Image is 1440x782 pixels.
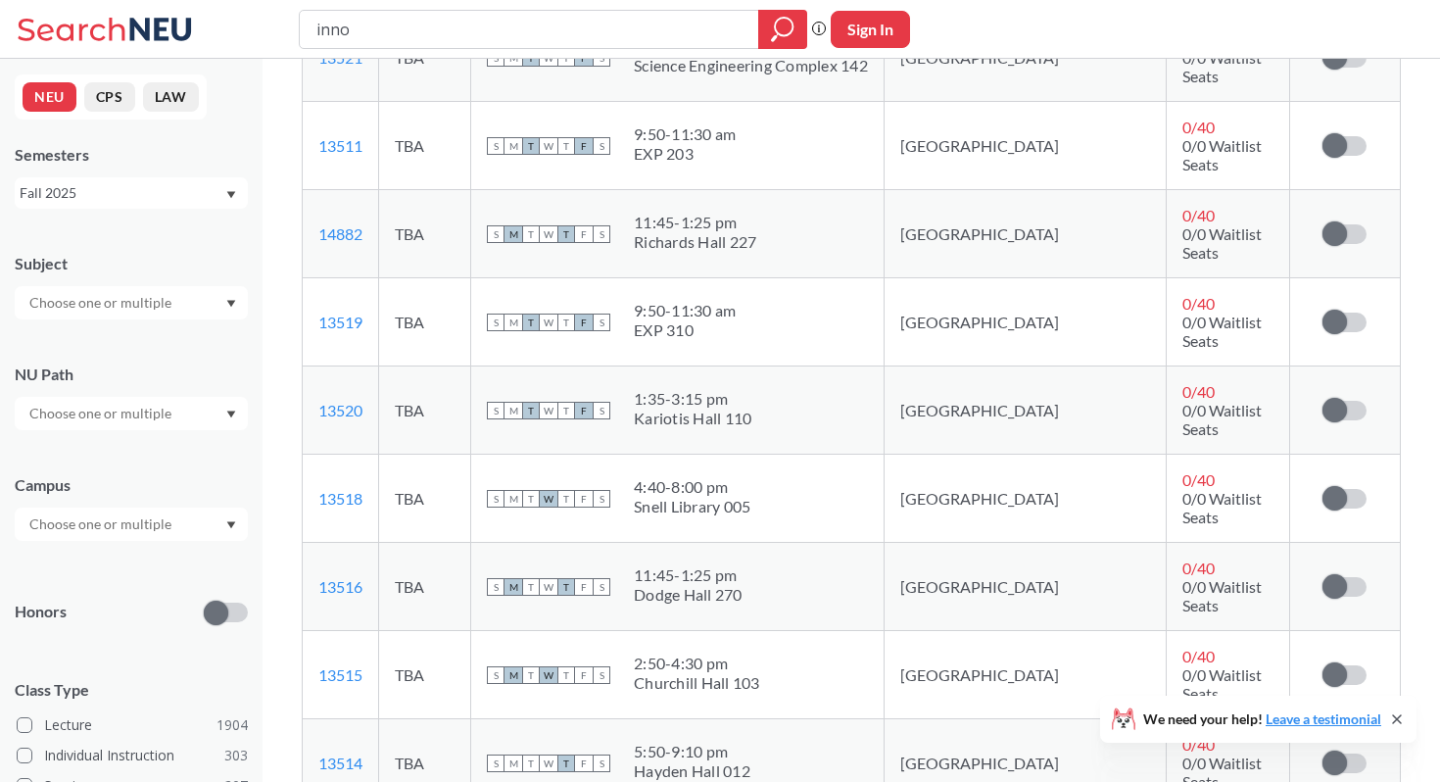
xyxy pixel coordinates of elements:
span: T [557,314,575,331]
span: T [557,490,575,508]
span: F [575,402,593,419]
td: [GEOGRAPHIC_DATA] [884,631,1166,719]
span: 0/0 Waitlist Seats [1182,577,1262,614]
div: EXP 310 [634,320,736,340]
a: 13515 [318,665,362,684]
a: 13511 [318,136,362,155]
div: 2:50 - 4:30 pm [634,654,760,673]
svg: Dropdown arrow [226,300,236,308]
input: Choose one or multiple [20,513,184,536]
td: TBA [379,455,471,543]
span: F [575,755,593,772]
a: Leave a testimonial [1266,710,1381,727]
span: 0 / 40 [1182,647,1215,665]
div: Semesters [15,144,248,166]
span: F [575,137,593,155]
span: S [487,755,504,772]
span: T [522,666,540,684]
span: S [593,225,610,243]
button: Sign In [831,11,910,48]
svg: magnifying glass [771,16,794,43]
div: EXP 203 [634,144,736,164]
a: 13516 [318,577,362,596]
td: TBA [379,278,471,367]
span: 0 / 40 [1182,118,1215,136]
span: S [487,666,504,684]
span: F [575,314,593,331]
span: S [593,402,610,419]
p: Honors [15,601,67,623]
div: Dropdown arrow [15,508,248,541]
span: 0/0 Waitlist Seats [1182,224,1262,262]
span: M [504,755,522,772]
span: S [593,755,610,772]
span: 0 / 40 [1182,206,1215,224]
div: 4:40 - 8:00 pm [634,477,750,497]
span: F [575,666,593,684]
span: M [504,402,522,419]
div: 1:35 - 3:15 pm [634,389,751,409]
span: S [487,490,504,508]
div: Subject [15,253,248,274]
span: W [540,225,557,243]
div: Dropdown arrow [15,397,248,430]
a: 13519 [318,313,362,331]
span: M [504,578,522,596]
button: CPS [84,82,135,112]
span: S [593,490,610,508]
span: T [557,755,575,772]
span: W [540,490,557,508]
div: 9:50 - 11:30 am [634,124,736,144]
svg: Dropdown arrow [226,191,236,199]
td: [GEOGRAPHIC_DATA] [884,102,1166,190]
span: W [540,755,557,772]
span: F [575,225,593,243]
a: 13518 [318,489,362,508]
span: T [557,666,575,684]
span: S [487,225,504,243]
span: S [487,402,504,419]
div: NU Path [15,364,248,385]
button: NEU [23,82,76,112]
span: T [522,137,540,155]
td: TBA [379,543,471,631]
span: 0 / 40 [1182,382,1215,401]
span: T [522,755,540,772]
a: 13520 [318,401,362,419]
div: Dropdown arrow [15,286,248,319]
span: M [504,314,522,331]
div: Fall 2025 [20,182,224,204]
span: T [522,578,540,596]
input: Class, professor, course number, "phrase" [314,13,744,46]
div: Hayden Hall 012 [634,761,750,781]
span: 0/0 Waitlist Seats [1182,48,1262,85]
span: W [540,402,557,419]
a: 14882 [318,224,362,243]
span: S [593,314,610,331]
td: TBA [379,102,471,190]
span: S [593,578,610,596]
span: 0 / 40 [1182,294,1215,313]
span: S [487,137,504,155]
span: F [575,490,593,508]
span: T [557,225,575,243]
div: Kariotis Hall 110 [634,409,751,428]
td: [GEOGRAPHIC_DATA] [884,543,1166,631]
span: T [522,314,540,331]
div: Campus [15,474,248,496]
span: We need your help! [1143,712,1381,726]
div: Richards Hall 227 [634,232,756,252]
td: TBA [379,190,471,278]
span: T [522,225,540,243]
td: [GEOGRAPHIC_DATA] [884,367,1166,455]
span: W [540,314,557,331]
td: [GEOGRAPHIC_DATA] [884,278,1166,367]
span: W [540,137,557,155]
span: S [487,578,504,596]
span: 0 / 40 [1182,735,1215,754]
a: 13514 [318,754,362,772]
span: 303 [224,745,248,766]
input: Choose one or multiple [20,402,184,425]
span: W [540,578,557,596]
span: M [504,666,522,684]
